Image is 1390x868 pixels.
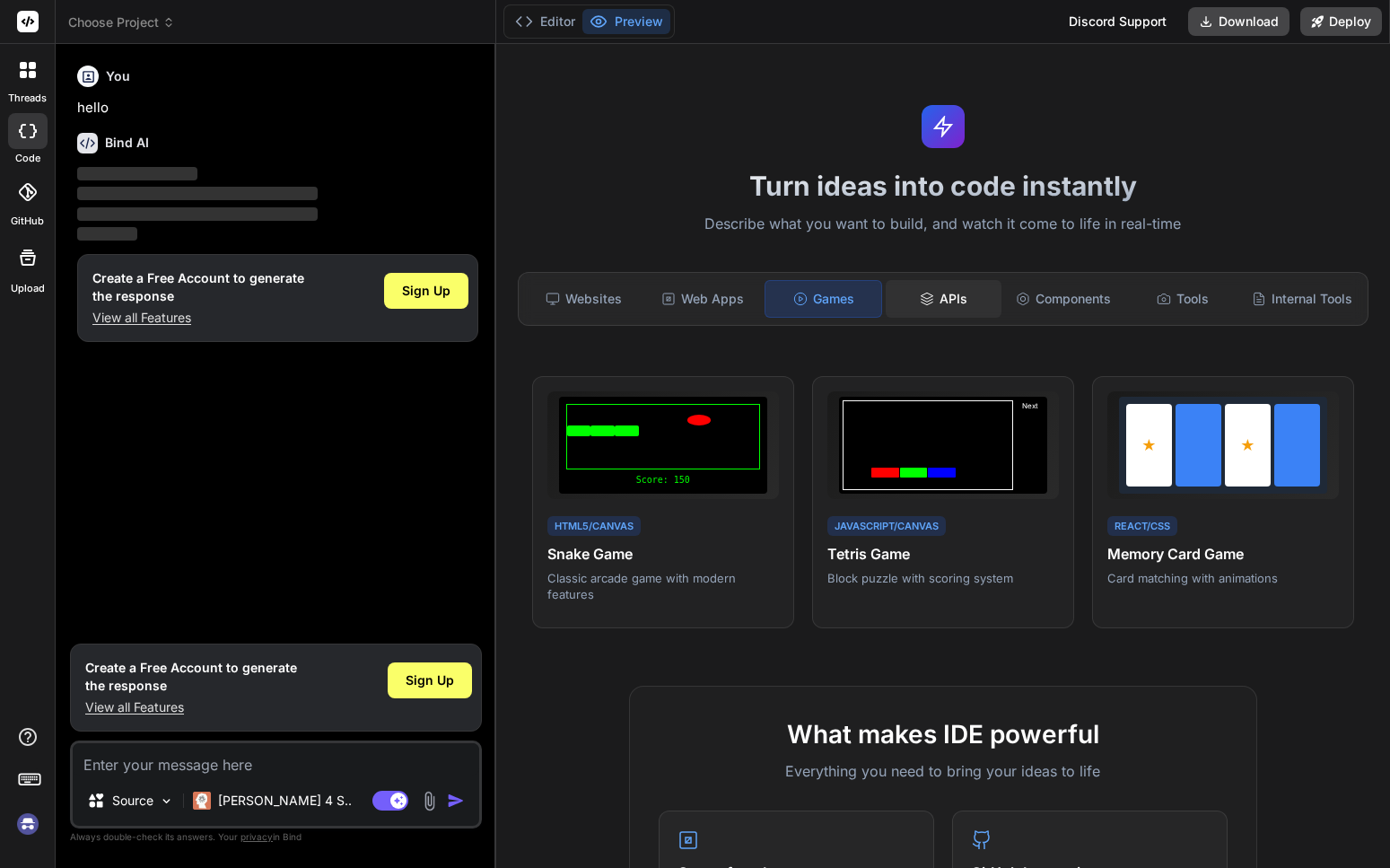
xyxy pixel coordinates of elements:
h6: You [106,67,130,85]
p: Everything you need to bring your ideas to life [659,760,1228,782]
img: signin [13,809,43,839]
div: Discord Support [1058,7,1177,36]
h6: Bind AI [105,134,149,152]
img: attachment [419,791,440,811]
div: Websites [526,280,642,318]
div: Web Apps [645,280,761,318]
div: Components [1005,280,1121,318]
span: ‌ [77,187,318,200]
h1: Turn ideas into code instantly [507,170,1379,202]
div: Score: 150 [566,473,760,487]
p: hello [77,98,478,118]
div: Internal Tools [1245,280,1360,318]
span: privacy [240,831,273,842]
div: JavaScript/Canvas [827,516,946,537]
button: Deploy [1300,7,1382,36]
label: threads [8,91,47,106]
h1: Create a Free Account to generate the response [92,269,304,305]
div: HTML5/Canvas [547,516,641,537]
img: Pick Models [159,793,174,809]
h4: Memory Card Game [1107,543,1339,565]
h4: Snake Game [547,543,779,565]
p: View all Features [85,698,297,716]
label: GitHub [11,214,44,229]
span: Sign Up [402,282,450,300]
p: Classic arcade game with modern features [547,570,779,602]
h4: Tetris Game [827,543,1059,565]
span: ‌ [77,167,197,180]
div: Games [765,280,882,318]
button: Download [1188,7,1289,36]
p: Always double-check its answers. Your in Bind [70,829,482,846]
h2: What makes IDE powerful [659,715,1228,753]
div: Next [1017,400,1044,490]
button: Preview [582,9,670,34]
p: [PERSON_NAME] 4 S.. [218,792,352,810]
div: APIs [886,280,1001,318]
span: Sign Up [406,671,454,689]
div: Tools [1125,280,1241,318]
h1: Create a Free Account to generate the response [85,659,297,695]
p: Source [112,792,153,810]
p: View all Features [92,309,304,327]
p: Block puzzle with scoring system [827,570,1059,586]
label: Upload [11,281,45,296]
p: Card matching with animations [1107,570,1339,586]
img: Claude 4 Sonnet [193,792,211,810]
label: code [15,151,40,166]
span: ‌ [77,207,318,221]
div: React/CSS [1107,516,1177,537]
span: Choose Project [68,13,175,31]
button: Editor [508,9,582,34]
span: ‌ [77,227,137,241]
p: Describe what you want to build, and watch it come to life in real-time [507,213,1379,236]
img: icon [447,792,465,810]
